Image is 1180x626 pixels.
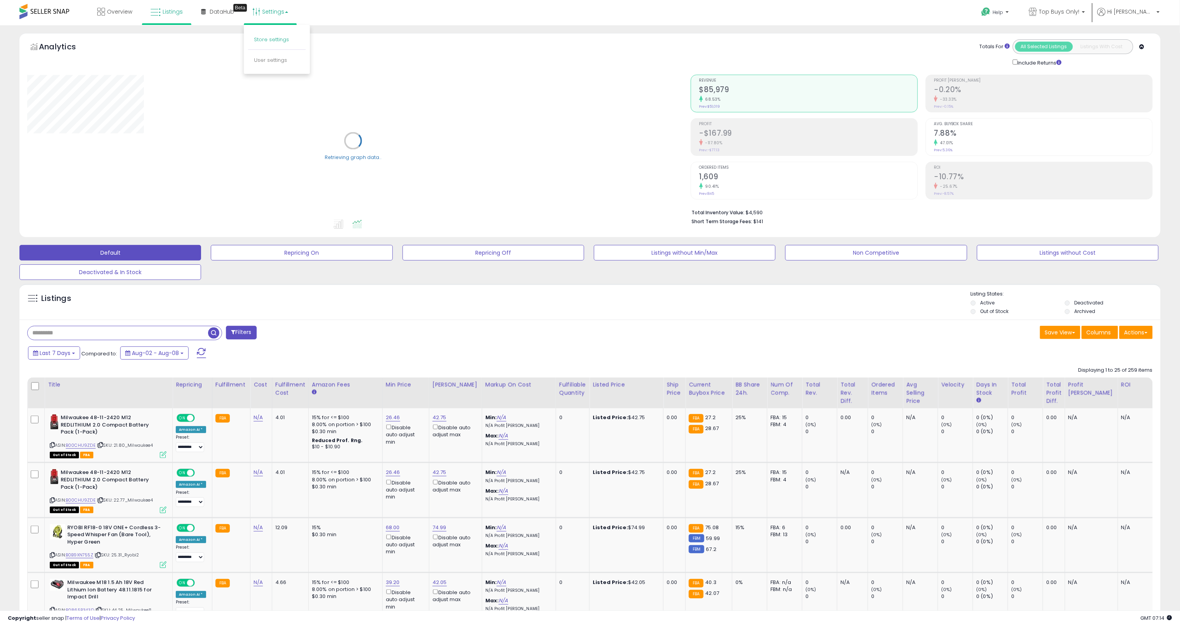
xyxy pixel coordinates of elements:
[770,579,796,586] div: FBA: n/a
[593,469,628,476] b: Listed Price:
[176,426,206,433] div: Amazon AI *
[1039,8,1080,16] span: Top Buys Only!
[934,104,954,109] small: Prev: -0.15%
[754,218,763,225] span: $141
[432,469,446,476] a: 42.75
[80,452,93,458] span: FBA
[941,538,973,545] div: 0
[706,524,719,531] span: 75.08
[770,531,796,538] div: FBM: 13
[840,469,862,476] div: N/A
[871,524,903,531] div: 0
[689,469,703,477] small: FBA
[215,524,230,533] small: FBA
[699,191,714,196] small: Prev: 845
[254,524,263,532] a: N/A
[703,96,721,102] small: 68.53%
[1068,469,1112,476] div: N/A
[275,469,303,476] div: 4.01
[312,469,376,476] div: 15% for <= $100
[977,245,1159,261] button: Listings without Cost
[254,469,263,476] a: N/A
[1068,524,1112,531] div: N/A
[485,487,499,495] b: Max:
[593,414,628,421] b: Listed Price:
[19,245,201,261] button: Default
[1007,58,1071,67] div: Include Returns
[497,414,506,421] a: N/A
[215,469,230,477] small: FBA
[176,536,206,543] div: Amazon AI *
[1015,42,1073,52] button: All Selected Listings
[61,469,155,493] b: Milwaukee 48-11-2420 M12 REDLITHIUM 2.0 Compact Battery Pack (1-Pack)
[66,497,96,504] a: B00CHU9ZDE
[840,524,862,531] div: 0.00
[1011,469,1043,476] div: 0
[706,425,719,432] span: 28.67
[432,533,476,548] div: Disable auto adjust max
[770,421,796,428] div: FBM: 4
[976,469,1008,476] div: 0 (0%)
[1078,367,1153,374] div: Displaying 1 to 25 of 259 items
[840,579,862,586] div: N/A
[692,209,745,216] b: Total Inventory Value:
[699,166,917,170] span: Ordered Items
[254,579,263,586] a: N/A
[386,533,423,556] div: Disable auto adjust min
[805,414,837,421] div: 0
[386,579,400,586] a: 39.20
[735,469,761,476] div: 25%
[1011,414,1043,421] div: 0
[976,381,1005,397] div: Days In Stock
[689,414,703,423] small: FBA
[50,452,79,458] span: All listings that are currently out of stock and unavailable for purchase on Amazon
[689,545,704,553] small: FBM
[805,477,816,483] small: (0%)
[871,381,900,397] div: Ordered Items
[1087,329,1111,336] span: Columns
[934,85,1152,96] h2: -0.20%
[934,122,1152,126] span: Avg. Buybox Share
[1011,381,1040,397] div: Total Profit
[1121,414,1147,421] div: N/A
[840,414,862,421] div: 0.00
[976,397,981,404] small: Days In Stock.
[312,483,376,490] div: $0.30 min
[667,579,679,586] div: 0.00
[312,579,376,586] div: 15% for <= $100
[840,381,865,405] div: Total Rev. Diff.
[906,469,932,476] div: N/A
[871,469,903,476] div: 0
[1075,299,1104,306] label: Deactivated
[254,414,263,421] a: N/A
[432,423,476,438] div: Disable auto adjust max
[559,579,583,586] div: 0
[485,432,499,439] b: Max:
[976,421,987,428] small: (0%)
[593,579,657,586] div: $42.05
[805,532,816,538] small: (0%)
[176,545,206,562] div: Preset:
[934,172,1152,183] h2: -10.77%
[941,428,973,435] div: 0
[1040,326,1080,339] button: Save View
[50,414,166,457] div: ASIN:
[120,346,189,360] button: Aug-02 - Aug-08
[163,8,183,16] span: Listings
[1011,483,1043,490] div: 0
[934,166,1152,170] span: ROI
[499,542,508,550] a: N/A
[211,245,392,261] button: Repricing On
[325,154,382,161] div: Retrieving graph data..
[706,469,716,476] span: 27.2
[1108,8,1154,16] span: Hi [PERSON_NAME]
[485,441,550,447] p: N/A Profit [PERSON_NAME]
[689,579,703,588] small: FBA
[971,290,1161,298] p: Listing States:
[97,497,153,503] span: | SKU: 22.77_Milwaukee4
[176,381,209,389] div: Repricing
[499,597,508,605] a: N/A
[667,381,682,397] div: Ship Price
[805,538,837,545] div: 0
[934,148,953,152] small: Prev: 5.36%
